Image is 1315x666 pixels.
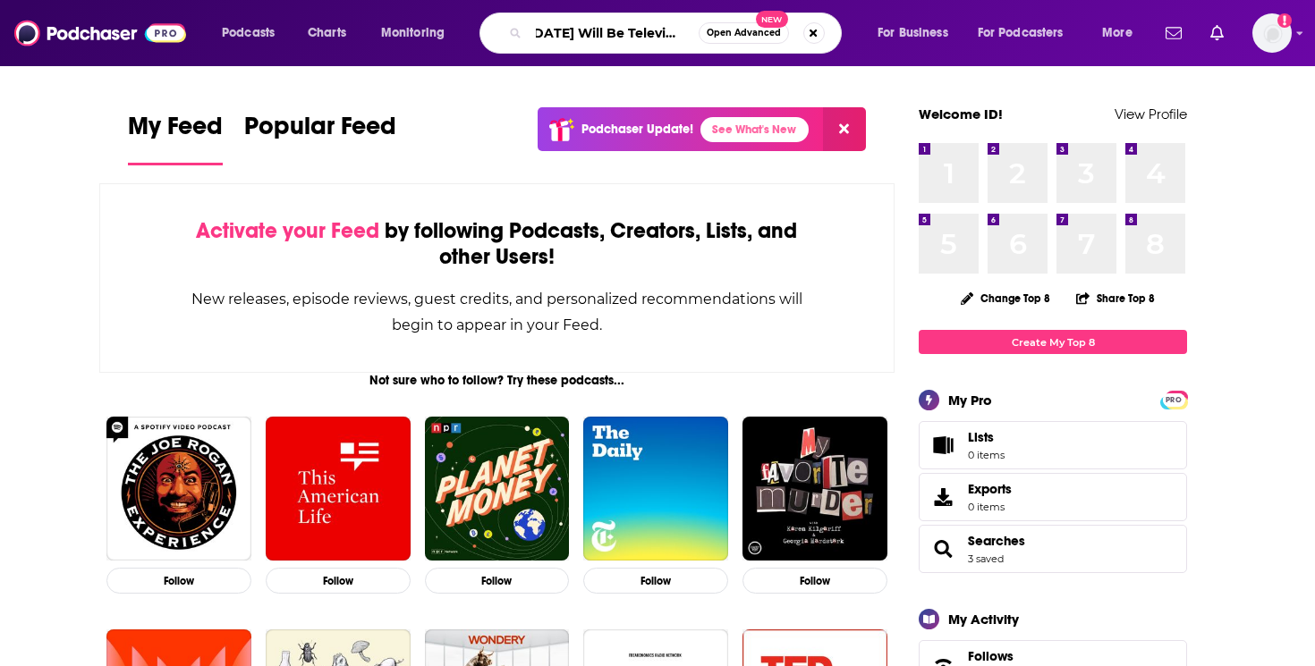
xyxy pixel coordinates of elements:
span: For Podcasters [978,21,1064,46]
img: The Joe Rogan Experience [106,417,251,561]
a: See What's New [700,117,809,142]
a: Create My Top 8 [919,330,1187,354]
button: open menu [865,19,971,47]
span: PRO [1163,393,1184,407]
input: Search podcasts, credits, & more... [529,19,699,47]
span: Lists [925,433,961,458]
span: Monitoring [381,21,445,46]
button: open menu [966,19,1090,47]
span: Exports [968,481,1012,497]
a: Searches [925,536,961,561]
div: by following Podcasts, Creators, Lists, and other Users! [190,218,804,270]
a: View Profile [1115,105,1187,122]
span: Lists [968,429,994,445]
button: Follow [425,568,570,594]
button: Show profile menu [1252,13,1292,53]
div: New releases, episode reviews, guest credits, and personalized recommendations will begin to appe... [190,286,804,338]
span: Activate your Feed [196,217,379,244]
button: Open AdvancedNew [699,22,789,44]
span: Exports [925,485,961,510]
span: Charts [308,21,346,46]
a: Exports [919,473,1187,521]
img: The Daily [583,417,728,561]
span: Open Advanced [707,29,781,38]
span: Logged in as idcontent [1252,13,1292,53]
span: More [1102,21,1133,46]
span: New [756,11,788,28]
span: 0 items [968,449,1005,461]
span: Lists [968,429,1005,445]
a: PRO [1163,392,1184,406]
span: 0 items [968,501,1012,513]
div: My Activity [948,611,1019,628]
img: Podchaser - Follow, Share and Rate Podcasts [14,16,186,50]
button: Follow [583,568,728,594]
button: open menu [369,19,468,47]
img: Planet Money [425,417,570,561]
button: Follow [742,568,887,594]
span: Podcasts [222,21,275,46]
button: Follow [106,568,251,594]
button: Change Top 8 [950,287,1061,309]
a: Show notifications dropdown [1158,18,1189,48]
a: Welcome ID! [919,105,1003,122]
span: For Business [878,21,948,46]
a: Charts [296,19,357,47]
span: Searches [919,525,1187,573]
a: Searches [968,533,1025,549]
span: Popular Feed [244,111,396,152]
a: Lists [919,421,1187,469]
a: Follows [968,648,1133,664]
button: open menu [209,19,298,47]
img: This American Life [266,417,411,561]
img: My Favorite Murder with Karen Kilgariff and Georgia Hardstark [742,417,887,561]
a: Popular Feed [244,111,396,165]
a: Show notifications dropdown [1203,18,1231,48]
svg: Add a profile image [1277,13,1292,28]
img: User Profile [1252,13,1292,53]
a: My Feed [128,111,223,165]
span: My Feed [128,111,223,152]
button: Share Top 8 [1075,281,1156,316]
button: open menu [1090,19,1155,47]
p: Podchaser Update! [581,122,693,137]
div: My Pro [948,392,992,409]
a: 3 saved [968,552,1004,565]
div: Not sure who to follow? Try these podcasts... [99,373,895,388]
button: Follow [266,568,411,594]
span: Follows [968,648,1014,664]
div: Search podcasts, credits, & more... [496,13,859,54]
